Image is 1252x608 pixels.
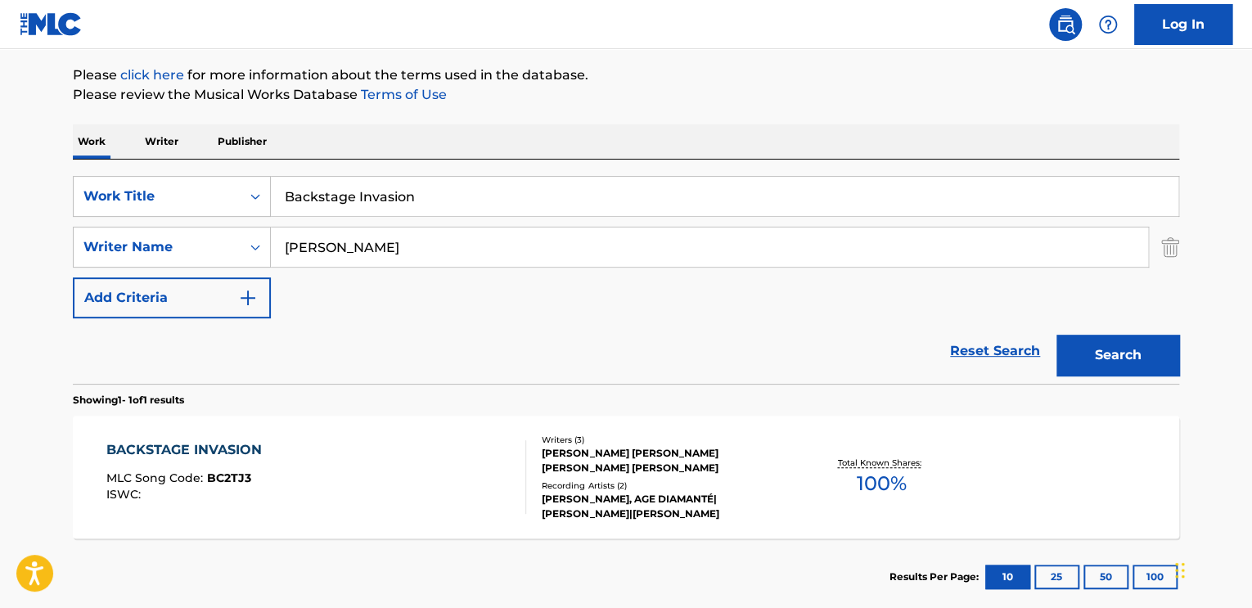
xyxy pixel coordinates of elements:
iframe: Chat Widget [1170,529,1252,608]
p: Total Known Shares: [837,457,925,469]
span: MLC Song Code : [106,471,207,485]
img: Delete Criterion [1161,227,1179,268]
a: Reset Search [942,333,1048,369]
p: Please review the Musical Works Database [73,85,1179,105]
p: Work [73,124,110,159]
img: search [1056,15,1075,34]
button: Add Criteria [73,277,271,318]
p: Please for more information about the terms used in the database. [73,65,1179,85]
div: Writers ( 3 ) [542,434,789,446]
form: Search Form [73,176,1179,384]
p: Results Per Page: [889,570,983,584]
button: 10 [985,565,1030,589]
p: Showing 1 - 1 of 1 results [73,393,184,408]
div: Work Title [83,187,231,206]
p: Writer [140,124,183,159]
a: Public Search [1049,8,1082,41]
a: Terms of Use [358,87,447,102]
a: click here [120,67,184,83]
span: ISWC : [106,487,145,502]
button: 25 [1034,565,1079,589]
a: BACKSTAGE INVASIONMLC Song Code:BC2TJ3ISWC:Writers (3)[PERSON_NAME] [PERSON_NAME] [PERSON_NAME] [... [73,416,1179,538]
div: BACKSTAGE INVASION [106,440,270,460]
div: [PERSON_NAME], AGE DIAMANTÉ|[PERSON_NAME]|[PERSON_NAME] [542,492,789,521]
p: Publisher [213,124,272,159]
button: 100 [1133,565,1178,589]
img: 9d2ae6d4665cec9f34b9.svg [238,288,258,308]
span: BC2TJ3 [207,471,251,485]
a: Log In [1134,4,1232,45]
div: Help [1092,8,1124,41]
button: 50 [1083,565,1128,589]
button: Search [1056,335,1179,376]
div: Drag [1175,546,1185,595]
div: Writer Name [83,237,231,257]
div: Recording Artists ( 2 ) [542,480,789,492]
span: 100 % [856,469,906,498]
img: MLC Logo [20,12,83,36]
div: [PERSON_NAME] [PERSON_NAME] [PERSON_NAME] [PERSON_NAME] [542,446,789,475]
img: help [1098,15,1118,34]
